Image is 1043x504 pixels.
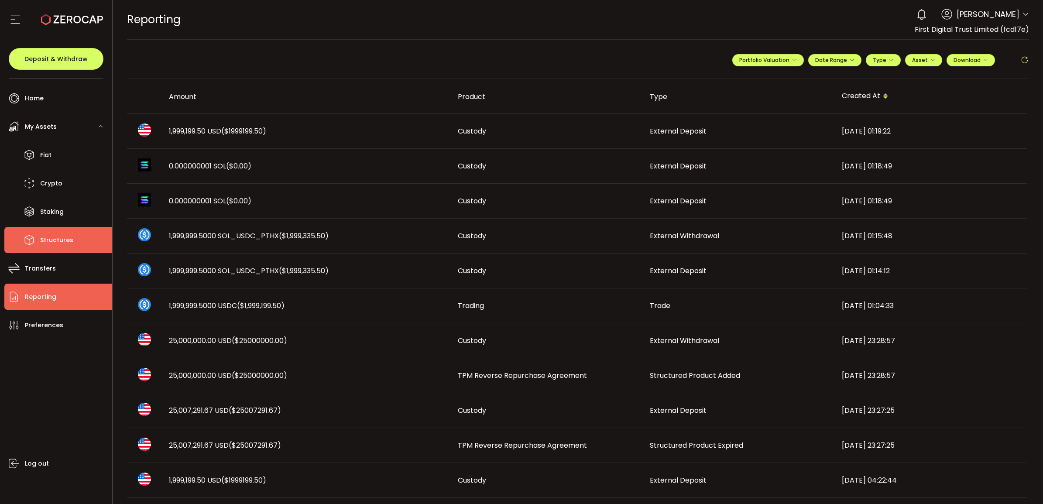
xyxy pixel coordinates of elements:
img: sol_usdc_pthx_portfolio.png [138,263,151,276]
img: usd_portfolio.svg [138,438,151,451]
span: ($25007291.67) [229,405,281,415]
span: Structured Product Expired [650,440,743,450]
img: usd_portfolio.svg [138,473,151,486]
span: ($1,999,335.50) [279,231,329,241]
div: [DATE] 01:14:12 [835,266,1027,276]
span: External Deposit [650,196,707,206]
span: External Deposit [650,266,707,276]
span: ($1,999,335.50) [279,266,329,276]
button: Portfolio Valuation [732,54,804,66]
span: Transfers [25,262,56,275]
span: Custody [458,231,486,241]
button: Download [947,54,995,66]
span: Home [25,92,44,105]
button: Deposit & Withdraw [9,48,103,70]
img: usdc_portfolio.svg [138,298,151,311]
div: [DATE] 23:27:25 [835,405,1027,415]
div: Amount [162,92,451,102]
span: ($25000000.00) [232,370,287,381]
div: [DATE] 23:27:25 [835,440,1027,450]
span: Fiat [40,149,51,161]
span: My Assets [25,120,57,133]
span: 1,999,999.5000 USDC [169,301,285,311]
div: [DATE] 01:18:49 [835,161,1027,171]
img: usd_portfolio.svg [138,333,151,346]
span: Staking [40,206,64,218]
span: Date Range [815,56,854,64]
div: [DATE] 23:28:57 [835,370,1027,381]
span: Trade [650,301,670,311]
span: First Digital Trust Limited (fcd17e) [915,24,1029,34]
span: External Withdrawal [650,336,719,346]
span: 25,000,000.00 USD [169,370,287,381]
span: External Deposit [650,161,707,171]
span: Deposit & Withdraw [24,56,88,62]
div: [DATE] 01:18:49 [835,196,1027,206]
span: 0.000000001 SOL [169,161,251,171]
span: ($0.00) [226,161,251,171]
span: TPM Reverse Repurchase Agreement [458,440,587,450]
span: Asset [912,56,928,64]
div: [DATE] 01:19:22 [835,126,1027,136]
span: Custody [458,126,486,136]
button: Date Range [808,54,861,66]
span: Custody [458,196,486,206]
img: sol_portfolio.png [138,158,151,171]
button: Type [866,54,901,66]
span: ($1999199.50) [221,126,266,136]
span: 25,007,291.67 USD [169,405,281,415]
div: Created At [835,89,1027,104]
span: External Deposit [650,405,707,415]
span: Structured Product Added [650,370,740,381]
span: [PERSON_NAME] [957,8,1019,20]
span: Type [873,56,894,64]
iframe: Chat Widget [999,462,1043,504]
button: Asset [905,54,942,66]
span: TPM Reverse Repurchase Agreement [458,370,587,381]
span: ($1,999,199.50) [237,301,285,311]
span: Custody [458,405,486,415]
span: Custody [458,161,486,171]
span: External Withdrawal [650,231,719,241]
span: Portfolio Valuation [739,56,797,64]
span: 25,007,291.67 USD [169,440,281,450]
span: Reporting [127,12,181,27]
span: ($0.00) [226,196,251,206]
img: sol_portfolio.png [138,193,151,206]
img: sol_usdc_pthx_portfolio.png [138,228,151,241]
div: Product [451,92,643,102]
span: Structures [40,234,73,247]
span: 1,999,999.5000 SOL_USDC_PTHX [169,231,329,241]
span: 25,000,000.00 USD [169,336,287,346]
span: Reporting [25,291,56,303]
span: 1,999,999.5000 SOL_USDC_PTHX [169,266,329,276]
span: 0.000000001 SOL [169,196,251,206]
span: ($1999199.50) [221,475,266,485]
span: ($25000000.00) [232,336,287,346]
div: Type [643,92,835,102]
span: ($25007291.67) [229,440,281,450]
span: Trading [458,301,484,311]
div: [DATE] 04:22:44 [835,475,1027,485]
div: [DATE] 23:28:57 [835,336,1027,346]
span: Log out [25,457,49,470]
span: External Deposit [650,475,707,485]
span: Download [954,56,988,64]
span: Preferences [25,319,63,332]
img: usd_portfolio.svg [138,368,151,381]
div: [DATE] 01:04:33 [835,301,1027,311]
img: usd_portfolio.svg [138,123,151,137]
span: Custody [458,266,486,276]
span: Custody [458,475,486,485]
span: Crypto [40,177,62,190]
span: 1,999,199.50 USD [169,475,266,485]
div: [DATE] 01:15:48 [835,231,1027,241]
span: 1,999,199.50 USD [169,126,266,136]
span: Custody [458,336,486,346]
img: usd_portfolio.svg [138,403,151,416]
span: External Deposit [650,126,707,136]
